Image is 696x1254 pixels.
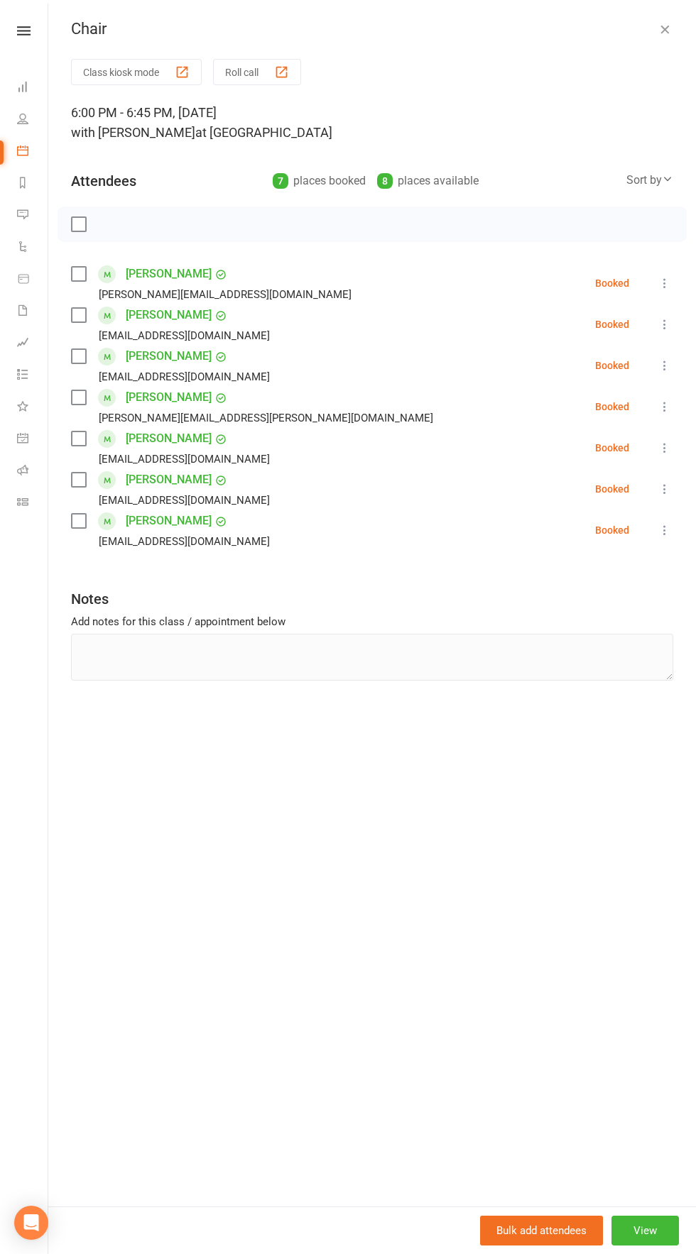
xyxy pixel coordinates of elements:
[126,386,212,409] a: [PERSON_NAME]
[273,171,366,191] div: places booked
[595,402,629,412] div: Booked
[71,59,202,85] button: Class kiosk mode
[377,173,393,189] div: 8
[595,361,629,370] div: Booked
[17,72,49,104] a: Dashboard
[71,125,195,140] span: with [PERSON_NAME]
[17,168,49,200] a: Reports
[626,171,673,189] div: Sort by
[126,263,212,285] a: [PERSON_NAME]
[17,488,49,519] a: Class kiosk mode
[99,326,270,345] div: [EMAIL_ADDRESS][DOMAIN_NAME]
[17,424,49,456] a: General attendance kiosk mode
[17,392,49,424] a: What's New
[595,278,629,288] div: Booked
[17,136,49,168] a: Calendar
[17,104,49,136] a: People
[99,450,270,468] div: [EMAIL_ADDRESS][DOMAIN_NAME]
[480,1216,603,1245] button: Bulk add attendees
[17,328,49,360] a: Assessments
[377,171,479,191] div: places available
[71,103,673,143] div: 6:00 PM - 6:45 PM, [DATE]
[71,589,109,609] div: Notes
[48,20,696,38] div: Chair
[17,456,49,488] a: Roll call kiosk mode
[595,443,629,453] div: Booked
[99,491,270,510] div: [EMAIL_ADDRESS][DOMAIN_NAME]
[611,1216,679,1245] button: View
[595,319,629,329] div: Booked
[126,468,212,491] a: [PERSON_NAME]
[126,510,212,532] a: [PERSON_NAME]
[595,525,629,535] div: Booked
[71,171,136,191] div: Attendees
[99,532,270,551] div: [EMAIL_ADDRESS][DOMAIN_NAME]
[99,285,352,304] div: [PERSON_NAME][EMAIL_ADDRESS][DOMAIN_NAME]
[17,264,49,296] a: Product Sales
[195,125,332,140] span: at [GEOGRAPHIC_DATA]
[99,368,270,386] div: [EMAIL_ADDRESS][DOMAIN_NAME]
[99,409,433,427] div: [PERSON_NAME][EMAIL_ADDRESS][PERSON_NAME][DOMAIN_NAME]
[126,427,212,450] a: [PERSON_NAME]
[71,613,673,630] div: Add notes for this class / appointment below
[595,484,629,494] div: Booked
[14,1206,48,1240] div: Open Intercom Messenger
[213,59,301,85] button: Roll call
[126,304,212,326] a: [PERSON_NAME]
[126,345,212,368] a: [PERSON_NAME]
[273,173,288,189] div: 7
